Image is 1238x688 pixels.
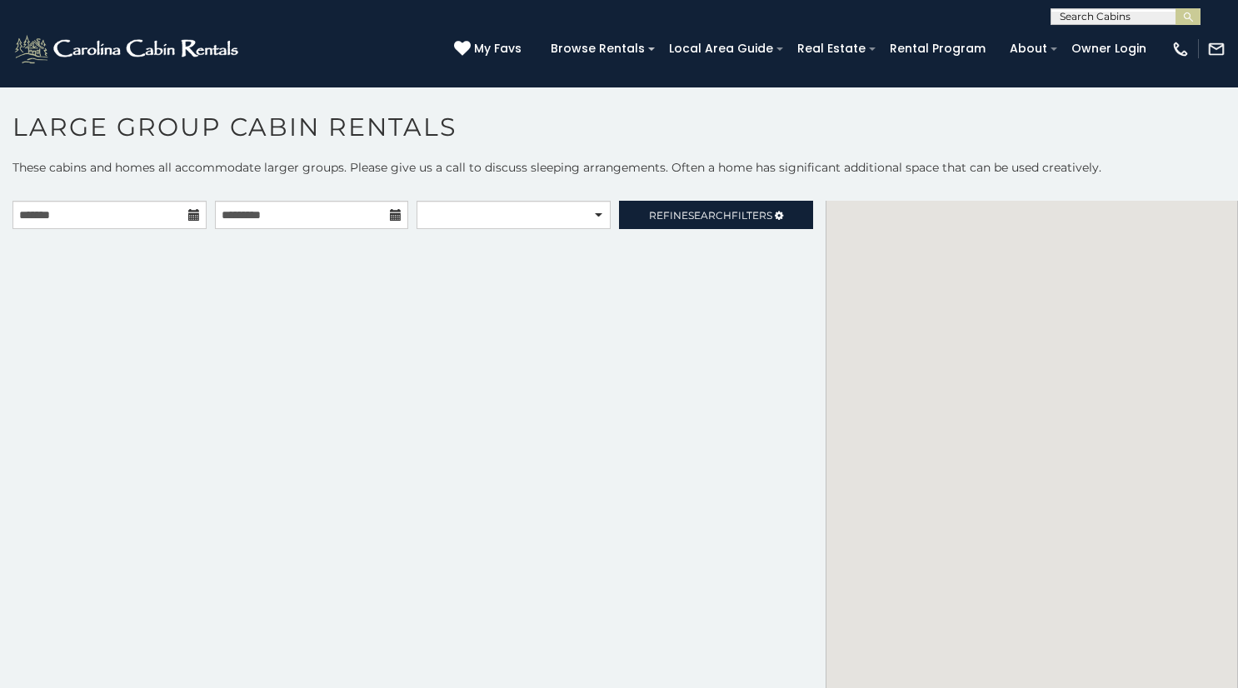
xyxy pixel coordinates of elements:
span: Refine Filters [649,209,772,222]
a: My Favs [454,40,526,58]
span: My Favs [474,40,522,57]
a: Owner Login [1063,36,1155,62]
a: Rental Program [881,36,994,62]
a: Browse Rentals [542,36,653,62]
img: phone-regular-white.png [1171,40,1190,58]
a: Real Estate [789,36,874,62]
img: mail-regular-white.png [1207,40,1226,58]
a: Local Area Guide [661,36,781,62]
a: RefineSearchFilters [619,201,813,229]
span: Search [688,209,731,222]
img: White-1-2.png [12,32,243,66]
a: About [1001,36,1056,62]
